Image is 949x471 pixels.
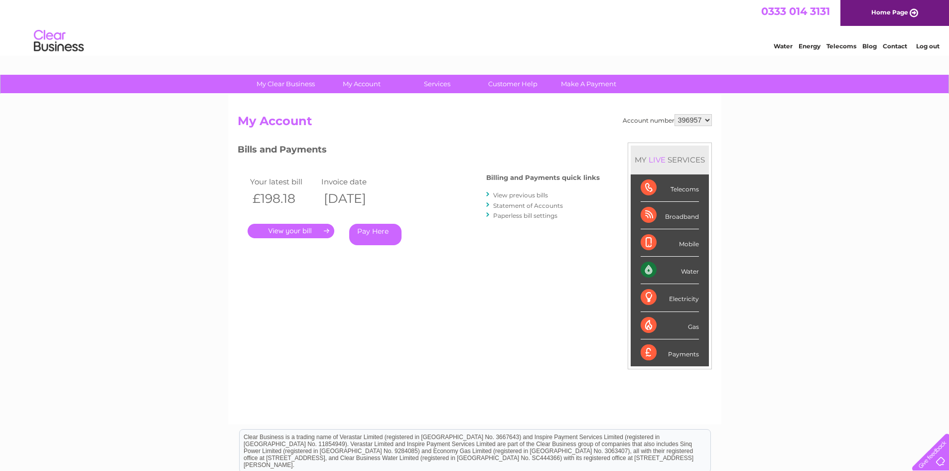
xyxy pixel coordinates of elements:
[862,42,877,50] a: Blog
[396,75,478,93] a: Services
[486,174,600,181] h4: Billing and Payments quick links
[883,42,907,50] a: Contact
[799,42,820,50] a: Energy
[33,26,84,56] img: logo.png
[826,42,856,50] a: Telecoms
[320,75,403,93] a: My Account
[641,257,699,284] div: Water
[240,5,710,48] div: Clear Business is a trading name of Verastar Limited (registered in [GEOGRAPHIC_DATA] No. 3667643...
[641,284,699,312] div: Electricity
[641,229,699,257] div: Mobile
[774,42,793,50] a: Water
[472,75,554,93] a: Customer Help
[248,175,319,188] td: Your latest bill
[647,155,668,164] div: LIVE
[349,224,402,245] a: Pay Here
[623,114,712,126] div: Account number
[641,312,699,339] div: Gas
[761,5,830,17] a: 0333 014 3131
[641,174,699,202] div: Telecoms
[248,224,334,238] a: .
[493,212,557,219] a: Paperless bill settings
[547,75,630,93] a: Make A Payment
[319,175,391,188] td: Invoice date
[248,188,319,209] th: £198.18
[641,339,699,366] div: Payments
[916,42,940,50] a: Log out
[493,191,548,199] a: View previous bills
[238,114,712,133] h2: My Account
[245,75,327,93] a: My Clear Business
[631,146,709,174] div: MY SERVICES
[493,202,563,209] a: Statement of Accounts
[641,202,699,229] div: Broadband
[238,143,600,160] h3: Bills and Payments
[319,188,391,209] th: [DATE]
